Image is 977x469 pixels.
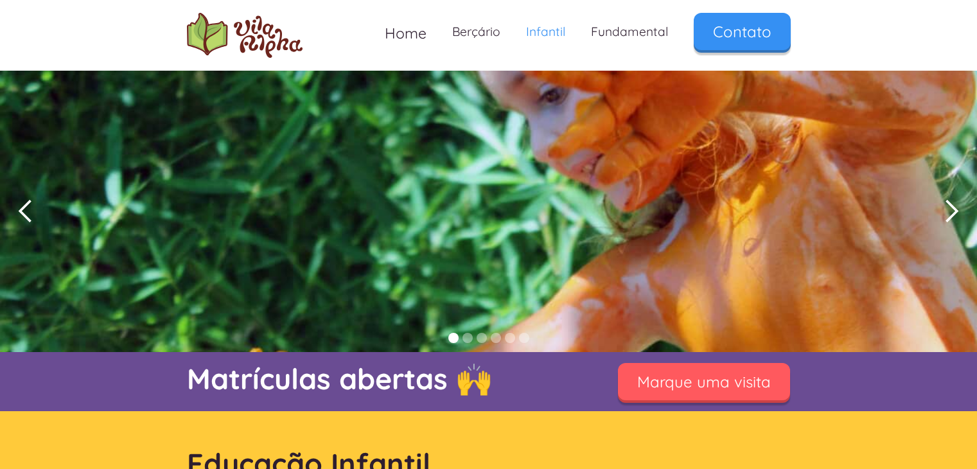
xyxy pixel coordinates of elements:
[462,333,473,343] div: Show slide 2 of 6
[187,358,585,399] p: Matrículas abertas 🙌
[477,333,487,343] div: Show slide 3 of 6
[578,13,681,51] a: Fundamental
[505,333,515,343] div: Show slide 5 of 6
[694,13,791,50] a: Contato
[372,13,439,53] a: Home
[187,13,303,58] img: logo Escola Vila Alpha
[448,333,459,343] div: Show slide 1 of 6
[618,363,790,400] a: Marque uma visita
[519,333,529,343] div: Show slide 6 of 6
[439,13,513,51] a: Berçário
[491,333,501,343] div: Show slide 4 of 6
[385,24,427,42] span: Home
[513,13,578,51] a: Infantil
[187,13,303,58] a: home
[926,71,977,352] div: next slide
